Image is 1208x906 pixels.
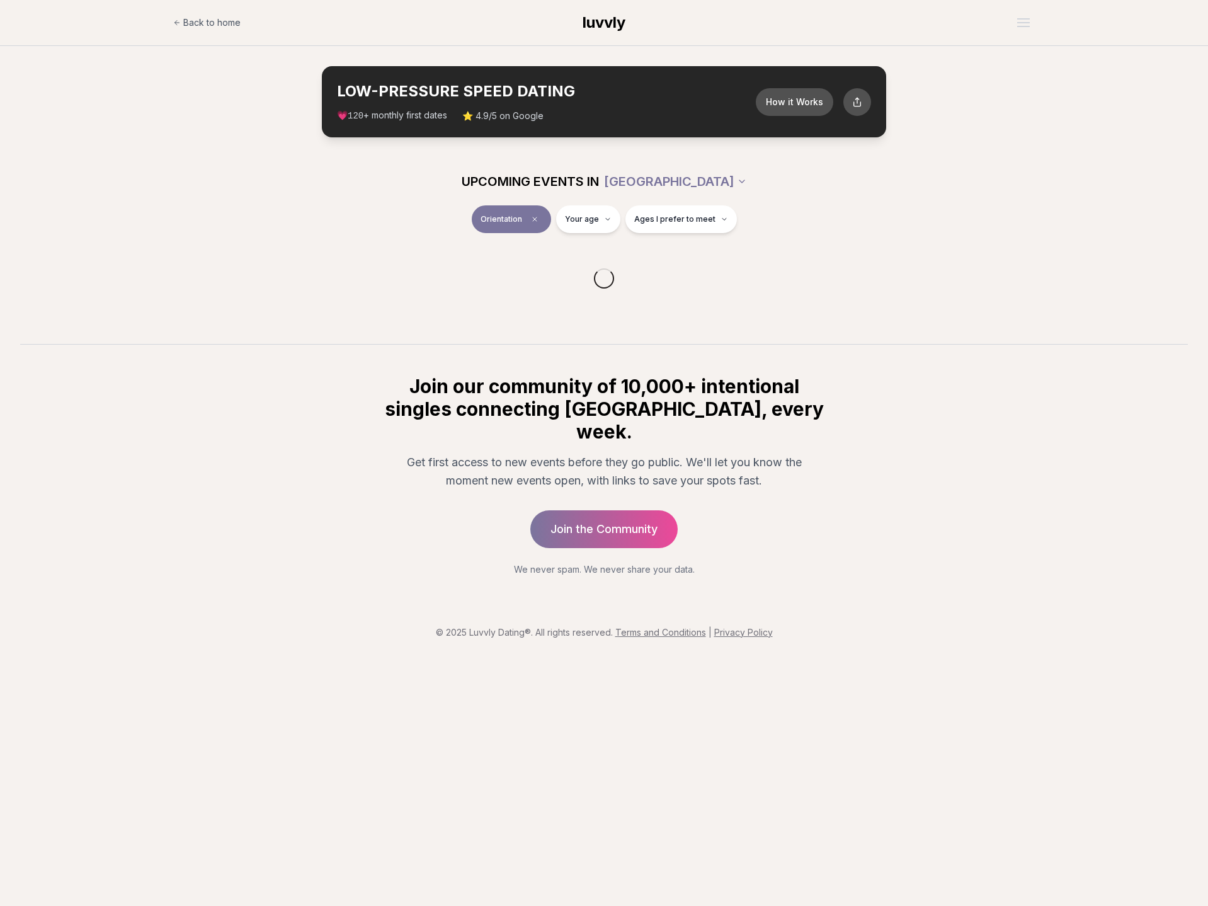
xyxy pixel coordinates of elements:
a: Terms and Conditions [615,627,706,638]
span: 💗 + monthly first dates [337,109,447,122]
span: 120 [348,111,363,121]
p: © 2025 Luvvly Dating®. All rights reserved. [10,626,1198,639]
span: Your age [565,214,599,224]
button: [GEOGRAPHIC_DATA] [604,168,747,195]
span: ⭐ 4.9/5 on Google [462,110,544,122]
span: Back to home [183,16,241,29]
span: Ages I prefer to meet [634,214,715,224]
button: How it Works [756,88,833,116]
span: Clear event type filter [527,212,542,227]
span: | [709,627,712,638]
span: luvvly [583,13,625,32]
h2: Join our community of 10,000+ intentional singles connecting [GEOGRAPHIC_DATA], every week. [382,375,826,443]
a: luvvly [583,13,625,33]
p: We never spam. We never share your data. [382,563,826,576]
a: Privacy Policy [714,627,773,638]
button: Your age [556,205,620,233]
span: UPCOMING EVENTS IN [462,173,599,190]
button: Open menu [1012,13,1035,32]
p: Get first access to new events before they go public. We'll let you know the moment new events op... [392,453,816,490]
button: OrientationClear event type filter [472,205,551,233]
h2: LOW-PRESSURE SPEED DATING [337,81,756,101]
a: Back to home [173,10,241,35]
span: Orientation [481,214,522,224]
button: Ages I prefer to meet [625,205,737,233]
a: Join the Community [530,510,678,548]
